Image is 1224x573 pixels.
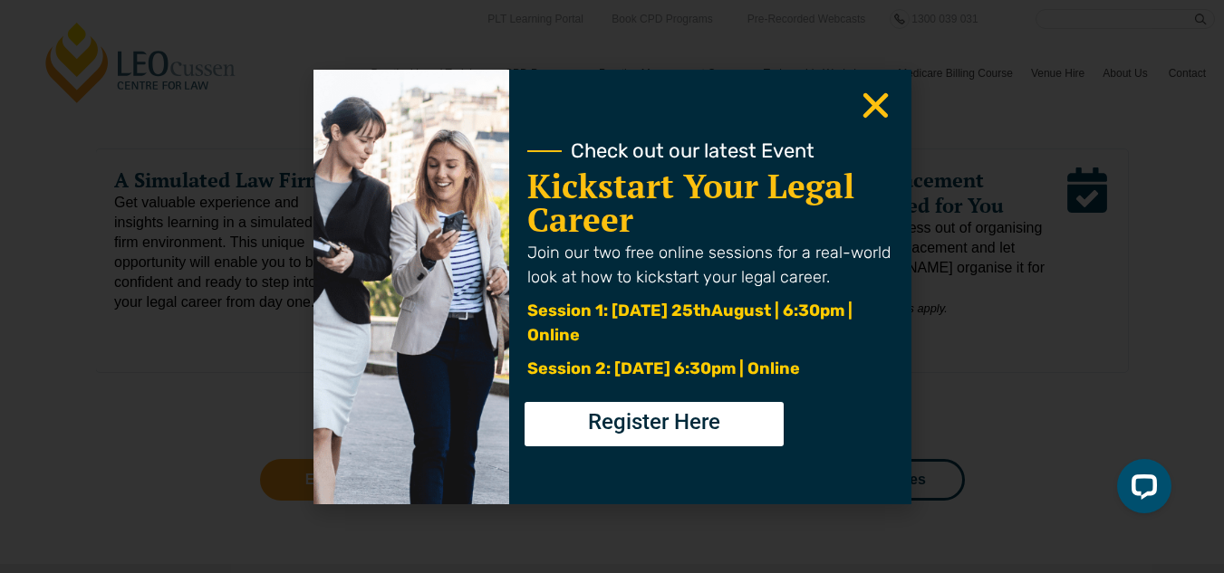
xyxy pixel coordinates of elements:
[527,243,891,287] span: Join our two free online sessions for a real-world look at how to kickstart your legal career.
[527,358,800,378] span: Session 2: [DATE] 6:30pm | Online
[1103,452,1179,528] iframe: LiveChat chat widget
[527,164,854,242] a: Kickstart Your Legal Career
[527,301,693,320] span: Session 1: [DATE] 25
[571,141,814,161] span: Check out our latest Event
[527,301,853,345] span: August | 6:30pm | Online
[525,402,784,446] a: Register Here
[693,301,711,320] span: th
[588,411,720,433] span: Register Here
[858,88,893,123] a: Close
